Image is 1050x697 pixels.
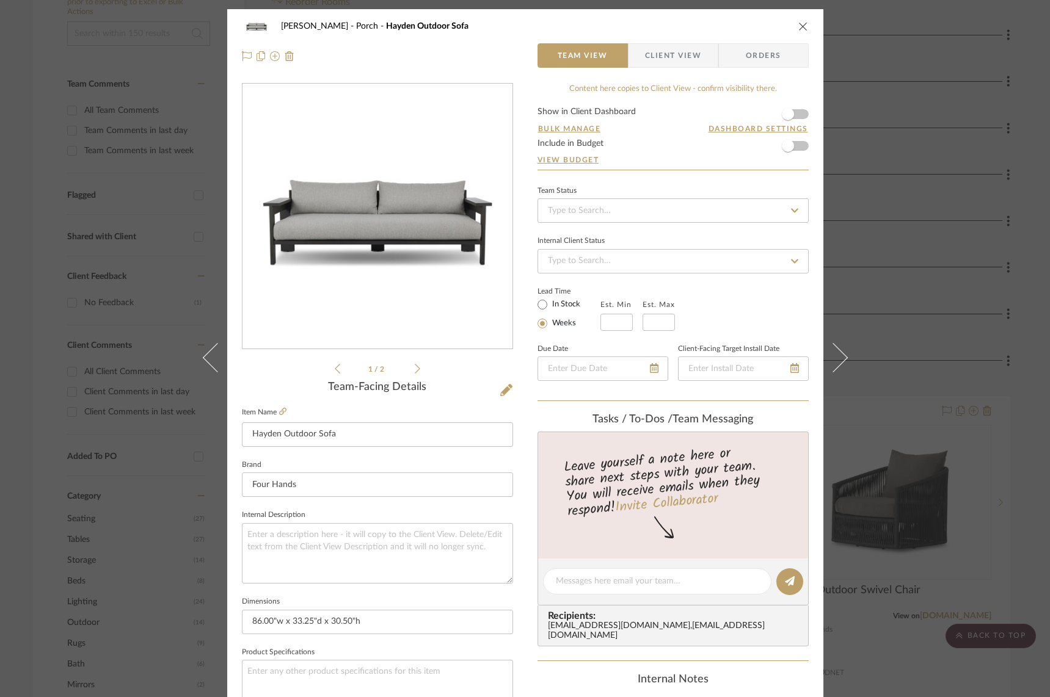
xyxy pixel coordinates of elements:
[538,356,668,381] input: Enter Due Date
[600,300,632,309] label: Est. Min
[242,462,261,468] label: Brand
[732,43,795,68] span: Orders
[386,22,468,31] span: Hayden Outdoor Sofa
[550,299,580,310] label: In Stock
[538,673,809,687] div: Internal Notes
[281,22,356,31] span: [PERSON_NAME]
[538,249,809,273] input: Type to Search…
[242,610,513,634] input: Enter the dimensions of this item
[558,43,608,68] span: Team View
[798,21,809,32] button: close
[538,188,577,194] div: Team Status
[678,356,809,381] input: Enter Install Date
[242,512,305,518] label: Internal Description
[678,346,779,352] label: Client-Facing Target Install Date
[592,414,673,425] span: Tasks / To-Dos /
[245,84,510,349] img: 2f5a0c2b-8aa8-4d5d-8ce5-61318f6d7fb3_436x436.jpg
[538,83,809,95] div: Content here copies to Client View - confirm visibility there.
[614,488,718,519] a: Invite Collaborator
[538,286,600,297] label: Lead Time
[548,621,803,641] div: [EMAIL_ADDRESS][DOMAIN_NAME] , [EMAIL_ADDRESS][DOMAIN_NAME]
[242,381,513,394] div: Team-Facing Details
[356,22,386,31] span: Porch
[538,155,809,165] a: View Budget
[242,472,513,497] input: Enter Brand
[242,649,315,655] label: Product Specifications
[368,366,374,373] span: 1
[374,366,380,373] span: /
[708,123,809,134] button: Dashboard Settings
[538,123,602,134] button: Bulk Manage
[538,413,809,427] div: team Messaging
[548,610,803,621] span: Recipients:
[538,346,568,352] label: Due Date
[242,407,286,417] label: Item Name
[285,51,294,61] img: Remove from project
[643,300,675,309] label: Est. Max
[550,318,576,329] label: Weeks
[645,43,701,68] span: Client View
[380,366,386,373] span: 2
[538,238,605,244] div: Internal Client Status
[538,198,809,223] input: Type to Search…
[538,297,600,331] mat-radio-group: Select item type
[242,422,513,447] input: Enter Item Name
[242,599,280,605] label: Dimensions
[242,84,512,349] div: 0
[536,440,810,522] div: Leave yourself a note here or share next steps with your team. You will receive emails when they ...
[242,14,271,38] img: 2f5a0c2b-8aa8-4d5d-8ce5-61318f6d7fb3_48x40.jpg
